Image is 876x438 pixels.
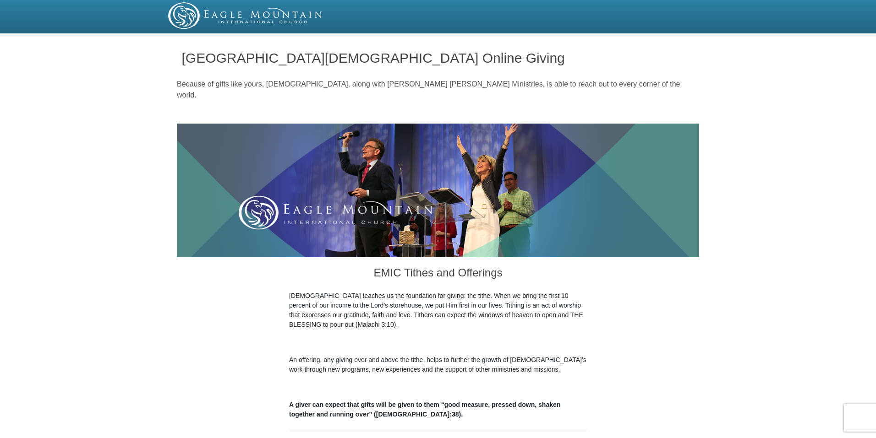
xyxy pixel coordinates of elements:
[289,291,587,330] p: [DEMOGRAPHIC_DATA] teaches us the foundation for giving: the tithe. When we bring the first 10 pe...
[177,79,699,101] p: Because of gifts like yours, [DEMOGRAPHIC_DATA], along with [PERSON_NAME] [PERSON_NAME] Ministrie...
[289,401,560,418] b: A giver can expect that gifts will be given to them “good measure, pressed down, shaken together ...
[289,257,587,291] h3: EMIC Tithes and Offerings
[182,50,695,65] h1: [GEOGRAPHIC_DATA][DEMOGRAPHIC_DATA] Online Giving
[289,355,587,374] p: An offering, any giving over and above the tithe, helps to further the growth of [DEMOGRAPHIC_DAT...
[168,2,323,29] img: EMIC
